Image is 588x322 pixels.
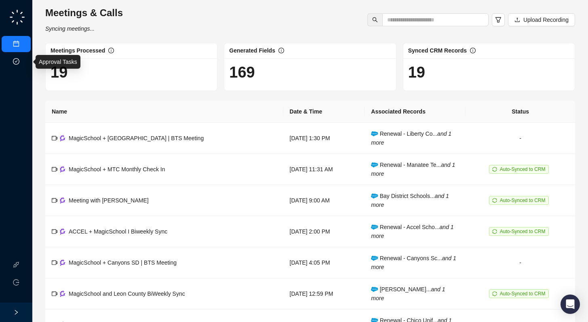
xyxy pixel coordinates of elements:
span: Auto-Synced to CRM [500,166,546,172]
th: Date & Time [283,101,365,123]
span: Bay District Schools... [371,193,449,208]
span: search [372,17,378,23]
span: Synced CRM Records [408,47,467,54]
span: filter [495,17,502,23]
span: video-camera [52,135,57,141]
img: gong-Dwh8HbPa.png [60,259,65,265]
span: sync [492,167,497,172]
td: [DATE] 12:59 PM [283,278,365,309]
td: [DATE] 4:05 PM [283,247,365,278]
td: [DATE] 9:00 AM [283,185,365,216]
img: gong-Dwh8HbPa.png [60,197,65,203]
span: Generated Fields [229,47,275,54]
span: Renewal - Accel Scho... [371,224,453,239]
span: MagicSchool and Leon County BiWeekly Sync [69,290,185,297]
td: [DATE] 1:30 PM [283,123,365,154]
img: gong-Dwh8HbPa.png [60,290,65,297]
span: MagicSchool + MTC Monthly Check In [69,166,165,173]
img: logo-small-C4UdH2pc.png [8,8,26,26]
td: - [466,123,575,154]
img: gong-Dwh8HbPa.png [60,135,65,141]
h1: 19 [408,63,570,82]
i: Syncing meetings... [45,25,95,32]
td: [DATE] 11:31 AM [283,154,365,185]
span: MagicSchool + Canyons SD | BTS Meeting [69,259,177,266]
span: sync [492,229,497,234]
span: Auto-Synced to CRM [500,229,546,234]
i: and 1 more [371,162,455,177]
span: video-camera [52,166,57,172]
span: sync [492,291,497,296]
span: info-circle [108,48,114,53]
span: video-camera [52,229,57,234]
span: right [13,309,19,315]
span: Auto-Synced to CRM [500,198,546,203]
h1: 19 [51,63,212,82]
span: MagicSchool + [GEOGRAPHIC_DATA] | BTS Meeting [69,135,204,141]
div: Open Intercom Messenger [561,295,580,314]
td: [DATE] 2:00 PM [283,216,365,247]
span: Auto-Synced to CRM [500,291,546,297]
span: video-camera [52,198,57,203]
span: Meetings Processed [51,47,105,54]
i: and 1 more [371,224,453,239]
td: - [466,247,575,278]
th: Status [466,101,575,123]
span: info-circle [278,48,284,53]
span: [PERSON_NAME]... [371,286,445,301]
span: sync [492,198,497,203]
span: Renewal - Liberty Co... [371,130,451,146]
span: Meeting with [PERSON_NAME] [69,197,149,204]
span: video-camera [52,291,57,297]
span: Upload Recording [523,15,569,24]
i: and 1 more [371,130,451,146]
span: Renewal - Canyons Sc... [371,255,456,270]
span: video-camera [52,260,57,265]
i: and 1 more [371,286,445,301]
img: gong-Dwh8HbPa.png [60,228,65,234]
th: Associated Records [365,101,466,123]
span: logout [13,279,19,286]
span: Renewal - Manatee Te... [371,162,455,177]
button: Upload Recording [508,13,575,26]
span: ACCEL + MagicSchool I Biweekly Sync [69,228,167,235]
th: Name [45,101,283,123]
h3: Meetings & Calls [45,6,123,19]
i: and 1 more [371,255,456,270]
img: gong-Dwh8HbPa.png [60,166,65,172]
h1: 169 [229,63,391,82]
span: info-circle [470,48,476,53]
span: upload [514,17,520,23]
i: and 1 more [371,193,449,208]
